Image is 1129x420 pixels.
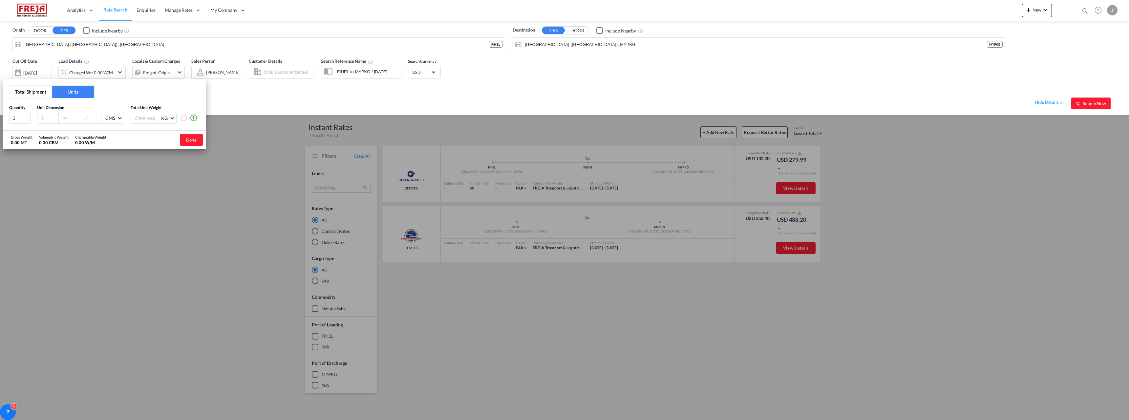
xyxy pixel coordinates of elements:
div: Quantity [9,105,31,111]
div: Chargeable Weight [75,135,106,140]
div: CMS [105,115,115,121]
div: 0.00 W/M [75,140,106,145]
button: Done [180,134,203,146]
div: Gross Weight [11,135,32,140]
div: Volumetric Weight [39,135,69,140]
button: Total Shipment [10,86,52,98]
div: Unit Dimension [37,105,124,111]
md-icon: icon-minus-circle-outline [180,114,188,122]
input: Enter weight [134,112,160,123]
button: Units [52,86,94,98]
md-icon: icon-plus-circle-outline [190,114,198,122]
input: Qty [9,112,31,124]
div: 0.00 CBM [39,140,69,145]
input: L [41,115,58,121]
div: KG [161,115,168,121]
input: W [62,115,80,121]
input: H [83,115,101,121]
div: 0.00 MT [11,140,32,145]
div: Total Unit Weight [131,105,200,111]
